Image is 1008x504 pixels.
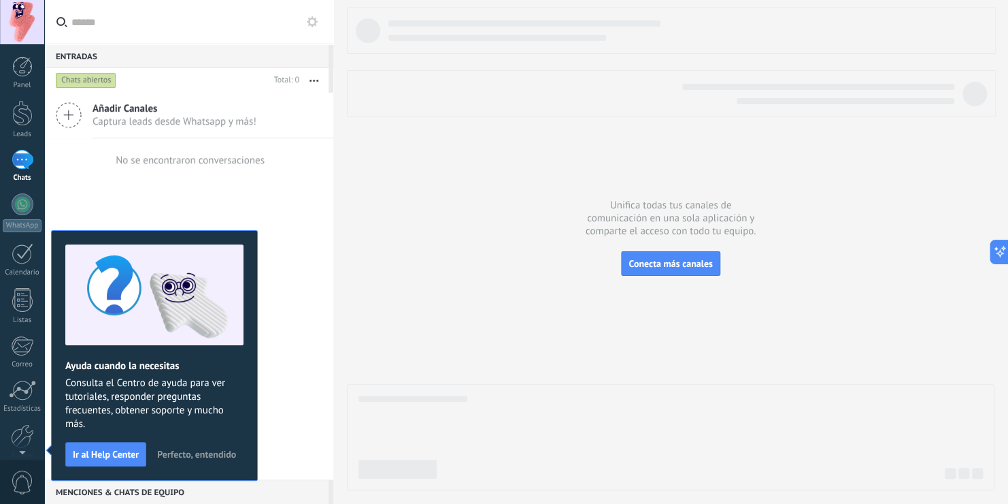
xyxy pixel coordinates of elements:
div: Leads [3,130,42,139]
div: Menciones & Chats de equipo [44,479,329,504]
div: Listas [3,316,42,325]
div: No se encontraron conversaciones [116,154,265,167]
button: Ir al Help Center [65,442,146,467]
div: Correo [3,360,42,369]
span: Consulta el Centro de ayuda para ver tutoriales, responder preguntas frecuentes, obtener soporte ... [65,377,243,431]
span: Añadir Canales [93,102,256,115]
button: Conecta más canales [621,251,720,276]
span: Ir al Help Center [73,450,139,459]
span: Perfecto, entendido [157,450,236,459]
div: WhatsApp [3,219,41,232]
div: Total: 0 [269,74,299,87]
div: Chats abiertos [56,72,116,89]
div: Panel [3,81,42,90]
span: Conecta más canales [628,257,712,270]
div: Calendario [3,268,42,277]
div: Chats [3,174,42,183]
button: Perfecto, entendido [151,444,242,464]
div: Estadísticas [3,405,42,413]
h2: Ayuda cuando la necesitas [65,360,243,373]
div: Entradas [44,44,329,68]
span: Captura leads desde Whatsapp y más! [93,115,256,128]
